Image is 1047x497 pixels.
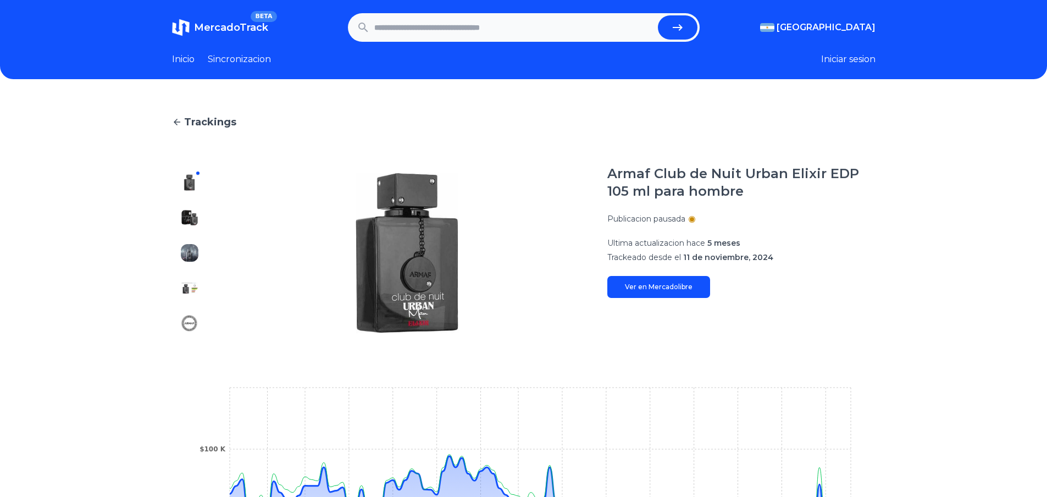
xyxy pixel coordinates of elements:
[251,11,276,22] span: BETA
[683,252,773,262] span: 11 de noviembre, 2024
[181,279,198,297] img: Armaf Club de Nuit Urban Elixir EDP 105 ml para hombre
[172,19,268,36] a: MercadoTrackBETA
[607,213,685,224] p: Publicacion pausada
[181,244,198,262] img: Armaf Club de Nuit Urban Elixir EDP 105 ml para hombre
[181,174,198,191] img: Armaf Club de Nuit Urban Elixir EDP 105 ml para hombre
[181,314,198,332] img: Armaf Club de Nuit Urban Elixir EDP 105 ml para hombre
[172,114,876,130] a: Trackings
[208,53,271,66] a: Sincronizacion
[607,276,710,298] a: Ver en Mercadolibre
[229,165,585,341] img: Armaf Club de Nuit Urban Elixir EDP 105 ml para hombre
[821,53,876,66] button: Iniciar sesion
[194,21,268,34] span: MercadoTrack
[607,238,705,248] span: Ultima actualizacion hace
[200,445,226,453] tspan: $100 K
[172,19,190,36] img: MercadoTrack
[707,238,740,248] span: 5 meses
[184,114,236,130] span: Trackings
[760,21,876,34] button: [GEOGRAPHIC_DATA]
[172,53,195,66] a: Inicio
[607,165,876,200] h1: Armaf Club de Nuit Urban Elixir EDP 105 ml para hombre
[777,21,876,34] span: [GEOGRAPHIC_DATA]
[607,252,681,262] span: Trackeado desde el
[760,23,774,32] img: Argentina
[181,209,198,227] img: Armaf Club de Nuit Urban Elixir EDP 105 ml para hombre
